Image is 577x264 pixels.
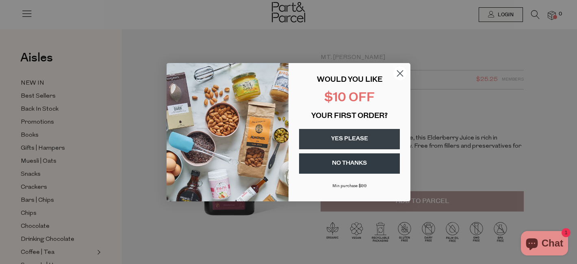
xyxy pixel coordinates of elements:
[311,113,388,120] span: YOUR FIRST ORDER?
[299,153,400,174] button: NO THANKS
[324,92,375,105] span: $10 OFF
[317,76,382,84] span: WOULD YOU LIKE
[167,63,288,201] img: 43fba0fb-7538-40bc-babb-ffb1a4d097bc.jpeg
[299,129,400,149] button: YES PLEASE
[518,231,570,257] inbox-online-store-chat: Shopify online store chat
[393,66,407,81] button: Close dialog
[332,184,367,188] span: Min purchase $99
